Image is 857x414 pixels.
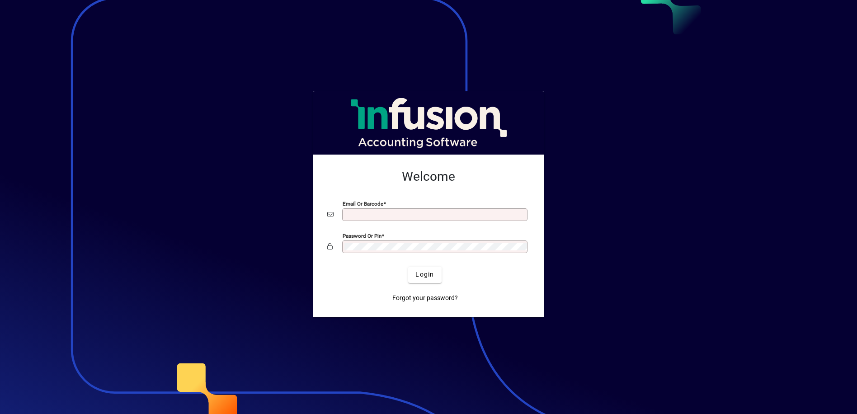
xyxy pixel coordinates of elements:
[408,267,441,283] button: Login
[327,169,530,184] h2: Welcome
[389,290,461,306] a: Forgot your password?
[343,200,383,207] mat-label: Email or Barcode
[415,270,434,279] span: Login
[343,232,381,239] mat-label: Password or Pin
[392,293,458,303] span: Forgot your password?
